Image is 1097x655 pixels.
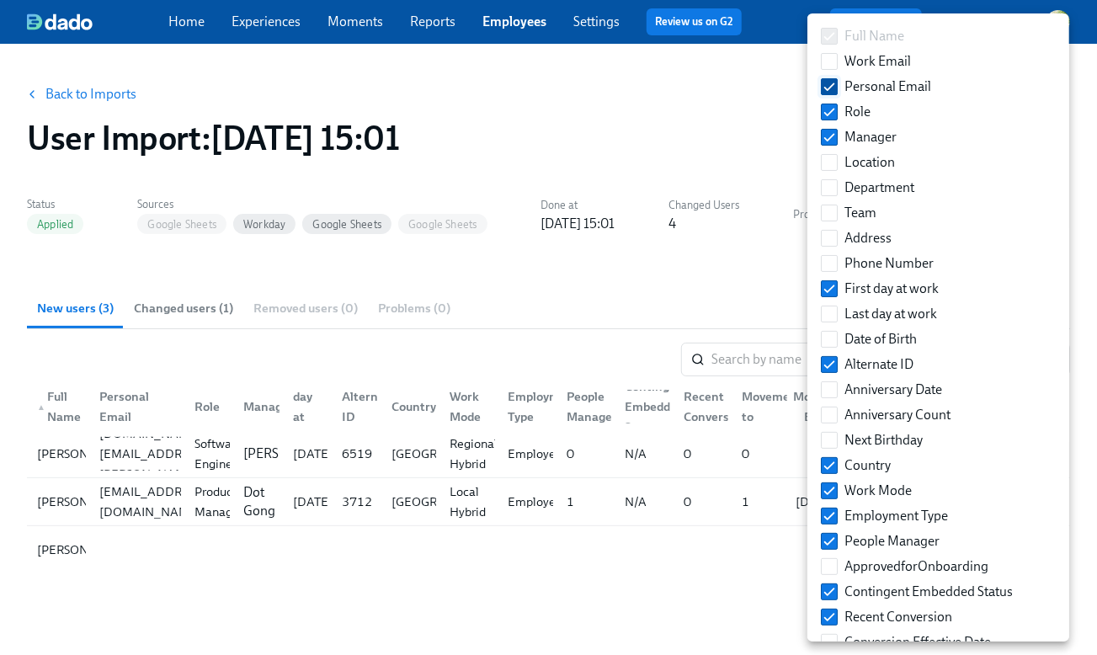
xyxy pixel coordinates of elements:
span: Role [844,103,871,121]
span: Address [844,229,892,248]
span: Alternate ID [844,355,913,374]
span: People Manager [844,532,940,551]
span: Work Email [844,52,911,71]
span: Phone Number [844,254,934,273]
span: Work Mode [844,482,912,500]
span: Team [844,204,876,222]
span: Conversion Effective Date [844,633,991,652]
span: Contingent Embedded Status [844,583,1013,601]
span: Next Birthday [844,431,923,450]
span: Country [844,456,891,475]
span: Date of Birth [844,330,917,349]
span: ApprovedforOnboarding [844,557,988,576]
span: Department [844,178,914,197]
span: Recent Conversion [844,608,952,626]
span: Personal Email [844,77,931,96]
span: Anniversary Count [844,406,951,424]
span: Employment Type [844,507,948,525]
span: Anniversary Date [844,381,942,399]
span: First day at work [844,280,939,298]
span: Location [844,153,895,172]
span: Manager [844,128,897,146]
span: Last day at work [844,305,937,323]
span: Full Name [844,27,904,45]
